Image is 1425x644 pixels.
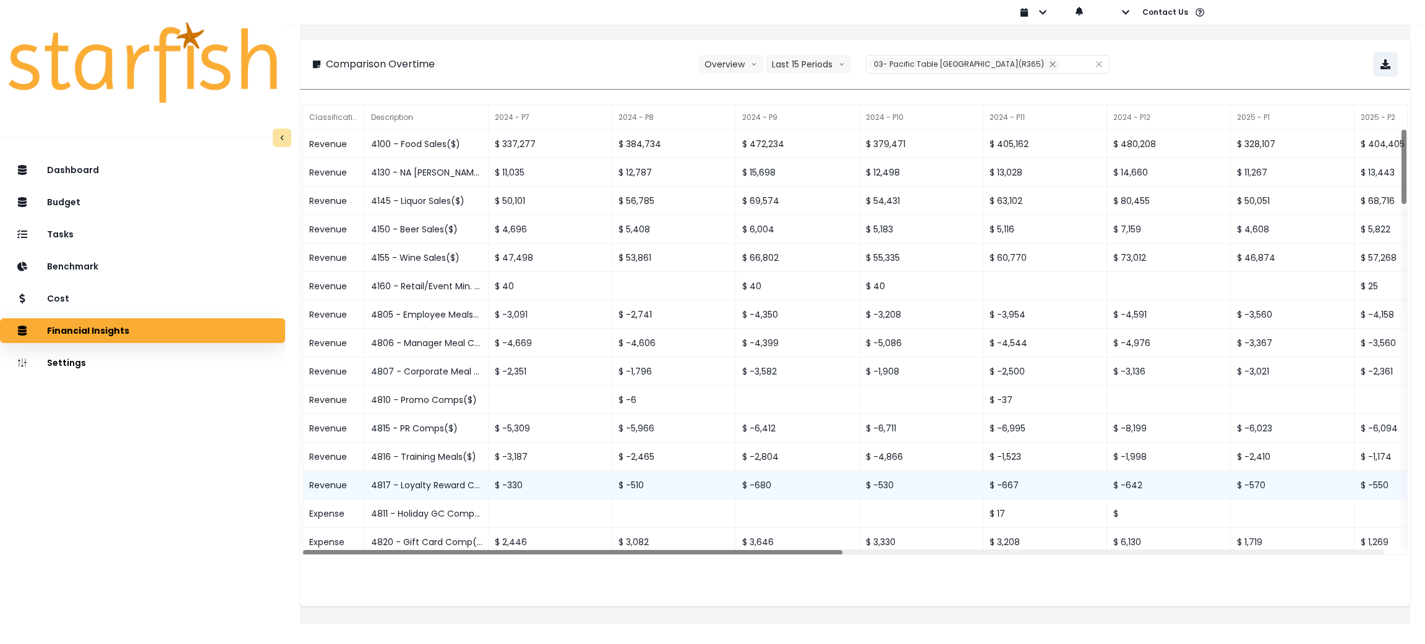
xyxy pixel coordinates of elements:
[1107,187,1231,215] div: $ 80,455
[1107,471,1231,499] div: $ -642
[489,357,612,386] div: $ -2,351
[365,528,489,556] div: 4820 - Gift Card Comp($)
[736,357,860,386] div: $ -3,582
[1231,130,1354,158] div: $ 328,107
[303,471,365,499] div: Revenue
[736,215,860,244] div: $ 6,004
[303,443,365,471] div: Revenue
[489,329,612,357] div: $ -4,669
[303,130,365,158] div: Revenue
[47,261,98,272] p: Benchmark
[1231,300,1354,329] div: $ -3,560
[1049,61,1056,68] svg: close
[303,329,365,357] div: Revenue
[860,130,983,158] div: $ 379,471
[489,300,612,329] div: $ -3,091
[365,443,489,471] div: 4816 - Training Meals($)
[983,158,1107,187] div: $ 13,028
[612,414,736,443] div: $ -5,966
[983,414,1107,443] div: $ -6,995
[1231,329,1354,357] div: $ -3,367
[860,443,983,471] div: $ -4,866
[1107,130,1231,158] div: $ 480,208
[612,357,736,386] div: $ -1,796
[365,499,489,528] div: 4811 - Holiday GC Comp($)
[489,215,612,244] div: $ 4,696
[47,165,99,176] p: Dashboard
[365,357,489,386] div: 4807 - Corporate Meal Comps($)
[489,105,612,130] div: 2024 - P7
[612,130,736,158] div: $ 384,734
[860,357,983,386] div: $ -1,908
[612,329,736,357] div: $ -4,606
[489,528,612,556] div: $ 2,446
[1095,61,1103,68] svg: close
[612,105,736,130] div: 2024 - P8
[47,294,69,304] p: Cost
[869,58,1059,70] div: 03- Pacific Table Fort Worth(R365)
[1231,244,1354,272] div: $ 46,874
[303,244,365,272] div: Revenue
[736,414,860,443] div: $ -6,412
[983,244,1107,272] div: $ 60,770
[983,499,1107,528] div: $ 17
[365,187,489,215] div: 4145 - Liquor Sales($)
[860,244,983,272] div: $ 55,335
[47,229,74,240] p: Tasks
[612,471,736,499] div: $ -510
[1046,58,1059,70] button: Remove
[736,187,860,215] div: $ 69,574
[860,414,983,443] div: $ -6,711
[365,215,489,244] div: 4150 - Beer Sales($)
[736,130,860,158] div: $ 472,234
[1107,357,1231,386] div: $ -3,136
[1107,300,1231,329] div: $ -4,591
[860,471,983,499] div: $ -530
[860,158,983,187] div: $ 12,498
[860,300,983,329] div: $ -3,208
[489,414,612,443] div: $ -5,309
[365,244,489,272] div: 4155 - Wine Sales($)
[612,158,736,187] div: $ 12,787
[736,244,860,272] div: $ 66,802
[1231,158,1354,187] div: $ 11,267
[303,414,365,443] div: Revenue
[1231,105,1354,130] div: 2025 - P1
[365,300,489,329] div: 4805 - Employee Meals($)
[736,329,860,357] div: $ -4,399
[1107,244,1231,272] div: $ 73,012
[1107,329,1231,357] div: $ -4,976
[612,443,736,471] div: $ -2,465
[303,187,365,215] div: Revenue
[612,187,736,215] div: $ 56,785
[489,244,612,272] div: $ 47,498
[1231,414,1354,443] div: $ -6,023
[736,158,860,187] div: $ 15,698
[983,300,1107,329] div: $ -3,954
[751,58,757,70] svg: arrow down line
[612,386,736,414] div: $ -6
[1107,105,1231,130] div: 2024 - P12
[303,386,365,414] div: Revenue
[1107,443,1231,471] div: $ -1,998
[983,187,1107,215] div: $ 63,102
[860,272,983,300] div: $ 40
[365,130,489,158] div: 4100 - Food Sales($)
[1231,357,1354,386] div: $ -3,021
[489,471,612,499] div: $ -330
[983,105,1107,130] div: 2024 - P11
[1095,58,1103,70] button: Clear
[839,58,845,70] svg: arrow down line
[874,59,1044,69] span: 03- Pacific Table [GEOGRAPHIC_DATA](R365)
[612,300,736,329] div: $ -2,741
[1231,528,1354,556] div: $ 1,719
[303,272,365,300] div: Revenue
[983,386,1107,414] div: $ -37
[365,329,489,357] div: 4806 - Manager Meal Comp($)
[1231,187,1354,215] div: $ 50,051
[1107,414,1231,443] div: $ -8,199
[365,414,489,443] div: 4815 - PR Comps($)
[736,528,860,556] div: $ 3,646
[1107,158,1231,187] div: $ 14,660
[326,57,435,72] p: Comparison Overtime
